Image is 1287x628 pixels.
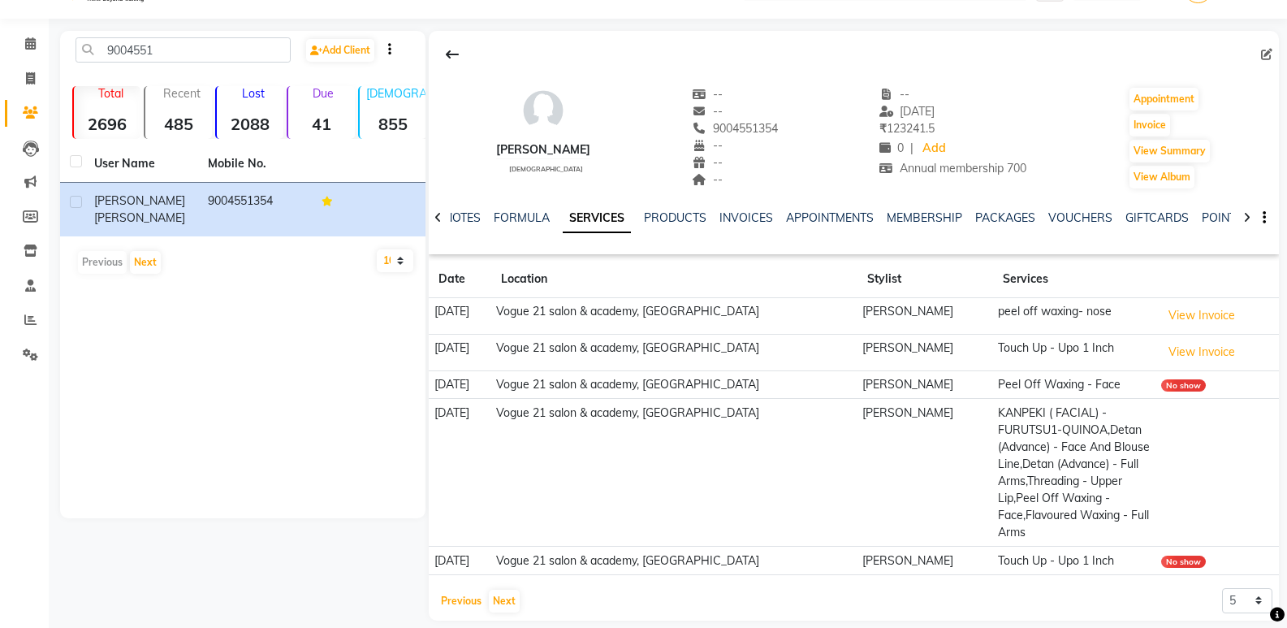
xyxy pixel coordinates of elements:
div: [PERSON_NAME] [496,141,590,158]
span: [DEMOGRAPHIC_DATA] [509,165,583,173]
a: GIFTCARDS [1125,210,1189,225]
td: Vogue 21 salon & academy, [GEOGRAPHIC_DATA] [491,334,857,370]
td: Vogue 21 salon & academy, [GEOGRAPHIC_DATA] [491,370,857,399]
td: Vogue 21 salon & academy, [GEOGRAPHIC_DATA] [491,298,857,335]
p: Due [292,86,355,101]
button: Previous [437,590,486,613]
strong: 485 [145,114,212,134]
span: -- [692,155,723,170]
a: INVOICES [719,210,773,225]
p: [DEMOGRAPHIC_DATA] [366,86,426,101]
td: Peel Off Waxing - Face [993,370,1156,399]
span: -- [692,104,723,119]
td: 9004551354 [198,183,312,236]
th: User Name [84,145,198,183]
span: -- [879,87,910,102]
p: Recent [152,86,212,101]
span: | [910,140,913,157]
th: Date [429,261,490,298]
td: peel off waxing- nose [993,298,1156,335]
strong: 41 [288,114,355,134]
td: [DATE] [429,334,490,370]
span: -- [692,172,723,187]
span: 9004551354 [692,121,778,136]
span: -- [692,138,723,153]
td: [PERSON_NAME] [857,298,993,335]
p: Total [80,86,140,101]
span: [PERSON_NAME] [94,210,185,225]
td: KANPEKI ( FACIAL) - FURUTSU1-QUINOA,Detan (Advance) - Face And Blouse Line,Detan (Advance) - Full... [993,399,1156,547]
span: Annual membership 700 [879,161,1027,175]
td: [PERSON_NAME] [857,547,993,575]
a: POINTS [1202,210,1243,225]
span: [PERSON_NAME] [94,193,185,208]
span: 0 [879,141,904,155]
div: No show [1161,379,1206,392]
td: Touch Up - Upo 1 Inch [993,547,1156,575]
div: No show [1161,556,1206,568]
a: MEMBERSHIP [887,210,962,225]
a: VOUCHERS [1048,210,1112,225]
a: PRODUCTS [644,210,706,225]
span: -- [692,87,723,102]
a: FORMULA [494,210,550,225]
input: Search by Name/Mobile/Email/Code [76,37,291,63]
strong: 2088 [217,114,283,134]
td: [PERSON_NAME] [857,399,993,547]
button: View Invoice [1161,303,1242,328]
td: Vogue 21 salon & academy, [GEOGRAPHIC_DATA] [491,399,857,547]
td: [DATE] [429,547,490,575]
th: Mobile No. [198,145,312,183]
td: [DATE] [429,399,490,547]
td: Touch Up - Upo 1 Inch [993,334,1156,370]
a: PACKAGES [975,210,1035,225]
td: [PERSON_NAME] [857,334,993,370]
p: Lost [223,86,283,101]
td: [DATE] [429,298,490,335]
td: Vogue 21 salon & academy, [GEOGRAPHIC_DATA] [491,547,857,575]
button: Invoice [1129,114,1170,136]
button: View Invoice [1161,340,1242,365]
th: Stylist [857,261,993,298]
button: Next [130,251,161,274]
a: Add Client [306,39,374,62]
button: Next [489,590,520,613]
a: APPOINTMENTS [786,210,874,225]
img: avatar [519,86,568,135]
td: [DATE] [429,370,490,399]
a: Add [920,137,948,160]
span: [DATE] [879,104,935,119]
th: Services [993,261,1156,298]
td: [PERSON_NAME] [857,370,993,399]
div: Back to Client [435,39,469,70]
button: Appointment [1129,88,1198,110]
button: View Summary [1129,140,1210,162]
button: View Album [1129,166,1194,188]
span: ₹ [879,121,887,136]
strong: 2696 [74,114,140,134]
th: Location [491,261,857,298]
strong: 855 [360,114,426,134]
a: NOTES [444,210,481,225]
a: SERVICES [563,204,631,233]
span: 123241.5 [879,121,935,136]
